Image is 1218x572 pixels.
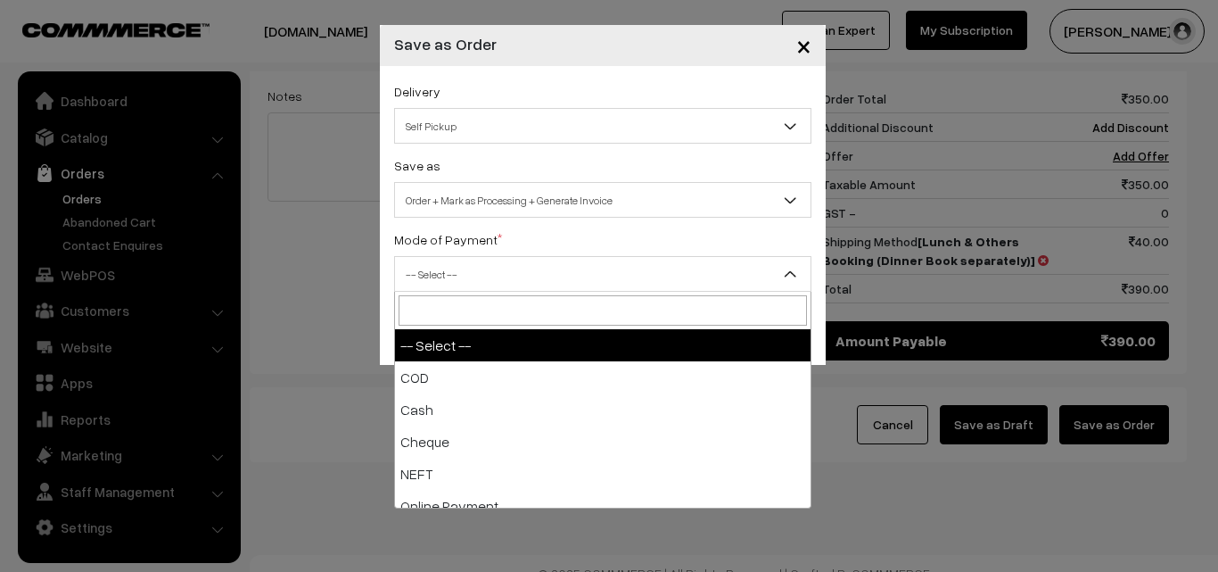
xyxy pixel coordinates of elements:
button: Close [782,18,826,73]
label: Delivery [394,82,440,101]
span: Self Pickup [395,111,811,142]
li: COD [395,361,811,394]
li: NEFT [395,458,811,490]
h4: Save as Order [394,32,497,56]
li: Cash [395,394,811,426]
li: Online Payment [395,490,811,522]
span: × [796,29,811,62]
label: Mode of Payment [394,230,502,249]
span: Self Pickup [394,108,811,144]
span: -- Select -- [394,256,811,292]
li: Cheque [395,426,811,458]
span: Order + Mark as Processing + Generate Invoice [394,182,811,218]
span: Order + Mark as Processing + Generate Invoice [395,185,811,216]
label: Save as [394,156,440,175]
span: -- Select -- [395,259,811,290]
li: -- Select -- [395,329,811,361]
